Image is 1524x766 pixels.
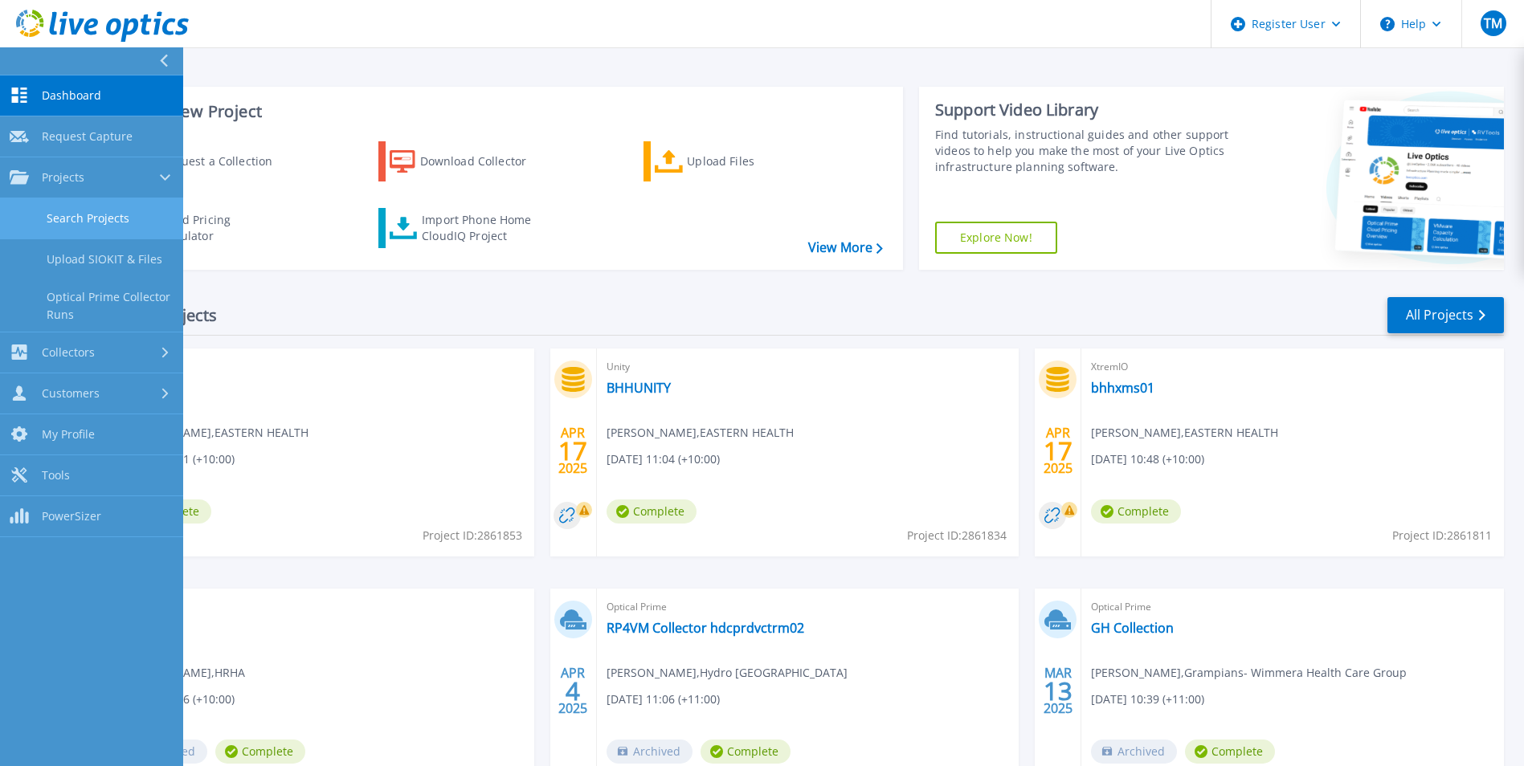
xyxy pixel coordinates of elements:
[1091,380,1154,396] a: bhhxms01
[114,141,293,181] a: Request a Collection
[114,103,882,120] h3: Start a New Project
[566,684,580,698] span: 4
[907,527,1007,544] span: Project ID: 2861834
[42,129,133,144] span: Request Capture
[558,422,588,480] div: APR 2025
[42,170,84,185] span: Projects
[607,691,720,708] span: [DATE] 11:06 (+11:00)
[42,468,70,483] span: Tools
[558,662,588,720] div: APR 2025
[420,145,549,177] div: Download Collector
[1091,740,1177,764] span: Archived
[378,141,558,181] a: Download Collector
[1185,740,1275,764] span: Complete
[1392,527,1492,544] span: Project ID: 2861811
[1044,684,1073,698] span: 13
[607,499,697,524] span: Complete
[42,345,95,360] span: Collectors
[687,145,815,177] div: Upload Files
[1091,424,1278,442] span: [PERSON_NAME] , EASTERN HEALTH
[607,664,848,682] span: [PERSON_NAME] , Hydro [GEOGRAPHIC_DATA]
[607,424,794,442] span: [PERSON_NAME] , EASTERN HEALTH
[157,212,286,244] div: Cloud Pricing Calculator
[1484,17,1502,30] span: TM
[121,598,525,616] span: Optical Prime
[1387,297,1504,333] a: All Projects
[121,424,308,442] span: [PERSON_NAME] , EASTERN HEALTH
[644,141,823,181] a: Upload Files
[121,358,525,376] span: Unity
[1091,358,1494,376] span: XtremIO
[935,127,1233,175] div: Find tutorials, instructional guides and other support videos to help you make the most of your L...
[935,100,1233,120] div: Support Video Library
[558,444,587,458] span: 17
[42,427,95,442] span: My Profile
[935,222,1057,254] a: Explore Now!
[1091,691,1204,708] span: [DATE] 10:39 (+11:00)
[160,145,288,177] div: Request a Collection
[1091,664,1407,682] span: [PERSON_NAME] , Grampians- Wimmera Health Care Group
[701,740,791,764] span: Complete
[42,386,100,401] span: Customers
[1044,444,1073,458] span: 17
[42,88,101,103] span: Dashboard
[1091,620,1174,636] a: GH Collection
[607,598,1010,616] span: Optical Prime
[607,450,720,468] span: [DATE] 11:04 (+10:00)
[607,358,1010,376] span: Unity
[42,509,101,524] span: PowerSizer
[808,240,883,255] a: View More
[215,740,305,764] span: Complete
[1043,662,1073,720] div: MAR 2025
[607,620,804,636] a: RP4VM Collector hdcprdvctrm02
[114,208,293,248] a: Cloud Pricing Calculator
[607,740,693,764] span: Archived
[423,527,522,544] span: Project ID: 2861853
[1043,422,1073,480] div: APR 2025
[1091,450,1204,468] span: [DATE] 10:48 (+10:00)
[1091,499,1181,524] span: Complete
[422,212,547,244] div: Import Phone Home CloudIQ Project
[607,380,671,396] a: BHHUNITY
[1091,598,1494,616] span: Optical Prime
